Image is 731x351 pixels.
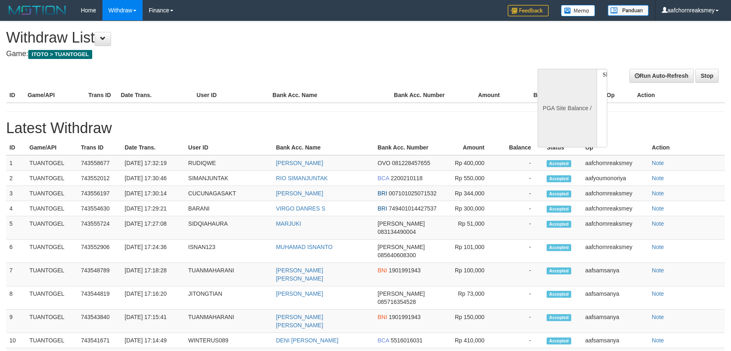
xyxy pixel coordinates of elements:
a: RIO SIMANJUNTAK [276,175,328,181]
span: Accepted [547,160,571,167]
th: Date Trans. [121,140,185,155]
span: [PERSON_NAME] [378,220,425,227]
a: Note [652,220,664,227]
span: 2200210118 [390,175,422,181]
td: 3 [6,186,26,201]
td: 743543840 [77,310,121,333]
td: aafchornreaksmey [582,155,649,171]
td: 743556197 [77,186,121,201]
td: TUANTOGEL [26,155,78,171]
span: 085640608300 [378,252,416,258]
td: aafsamsanya [582,263,649,286]
th: Amount [442,140,497,155]
a: MUHAMAD ISNANTO [276,244,332,250]
td: [DATE] 17:15:41 [121,310,185,333]
th: Op [582,140,649,155]
td: - [497,201,543,216]
td: CUCUNAGASAKT [185,186,272,201]
span: BNI [378,314,387,320]
a: Note [652,160,664,166]
td: 7 [6,263,26,286]
td: [DATE] 17:27:08 [121,216,185,240]
td: - [497,310,543,333]
td: Rp 150,000 [442,310,497,333]
span: [PERSON_NAME] [378,244,425,250]
td: TUANTOGEL [26,333,78,348]
span: Accepted [547,314,571,321]
td: 743552012 [77,171,121,186]
h4: Game: [6,50,479,58]
td: [DATE] 17:14:49 [121,333,185,348]
a: Note [652,205,664,212]
td: TUANTOGEL [26,216,78,240]
h1: Latest Withdraw [6,120,725,136]
td: - [497,286,543,310]
a: DENI [PERSON_NAME] [276,337,338,344]
span: BNI [378,267,387,274]
a: [PERSON_NAME] [276,290,323,297]
td: [DATE] 17:32:19 [121,155,185,171]
td: aafyoumonoriya [582,171,649,186]
span: Accepted [547,267,571,274]
td: 743558677 [77,155,121,171]
td: 9 [6,310,26,333]
a: [PERSON_NAME] [276,190,323,197]
td: Rp 51,000 [442,216,497,240]
td: ISNAN123 [185,240,272,263]
th: Bank Acc. Name [272,140,374,155]
td: TUANTOGEL [26,171,78,186]
a: [PERSON_NAME] [PERSON_NAME] [276,267,323,282]
div: PGA Site Balance / [538,69,597,147]
td: 6 [6,240,26,263]
a: Stop [695,69,719,83]
td: Rp 344,000 [442,186,497,201]
td: aafsamsanya [582,286,649,310]
td: 10 [6,333,26,348]
th: Date Trans. [118,88,193,103]
td: - [497,216,543,240]
td: TUANTOGEL [26,263,78,286]
td: 743548789 [77,263,121,286]
td: Rp 100,000 [442,263,497,286]
td: aafchornreaksmey [582,201,649,216]
td: Rp 300,000 [442,201,497,216]
td: SIDQIAHAURA [185,216,272,240]
td: 743555724 [77,216,121,240]
a: Note [652,267,664,274]
th: Action [649,140,725,155]
a: Run Auto-Refresh [629,69,694,83]
th: Balance [512,88,568,103]
span: Accepted [547,175,571,182]
td: TUANMAHARANI [185,310,272,333]
td: Rp 400,000 [442,155,497,171]
td: - [497,240,543,263]
span: 1901991943 [389,267,421,274]
td: 8 [6,286,26,310]
td: 743541671 [77,333,121,348]
th: User ID [193,88,269,103]
td: WINTERUS089 [185,333,272,348]
td: [DATE] 17:30:46 [121,171,185,186]
td: [DATE] 17:29:21 [121,201,185,216]
span: 5516016031 [390,337,422,344]
a: [PERSON_NAME] [PERSON_NAME] [276,314,323,328]
a: Note [652,175,664,181]
a: Note [652,290,664,297]
a: MARJUKI [276,220,301,227]
td: 1 [6,155,26,171]
th: Bank Acc. Name [269,88,390,103]
th: Bank Acc. Number [375,140,442,155]
span: 085716354528 [378,299,416,305]
td: [DATE] 17:18:28 [121,263,185,286]
td: aafsamsanya [582,310,649,333]
span: ITOTO > TUANTOGEL [28,50,92,59]
span: Accepted [547,337,571,344]
td: TUANTOGEL [26,286,78,310]
td: TUANTOGEL [26,240,78,263]
td: Rp 73,000 [442,286,497,310]
img: panduan.png [608,5,649,16]
span: Accepted [547,291,571,298]
img: Feedback.jpg [508,5,549,16]
span: Accepted [547,206,571,213]
th: Action [634,88,725,103]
